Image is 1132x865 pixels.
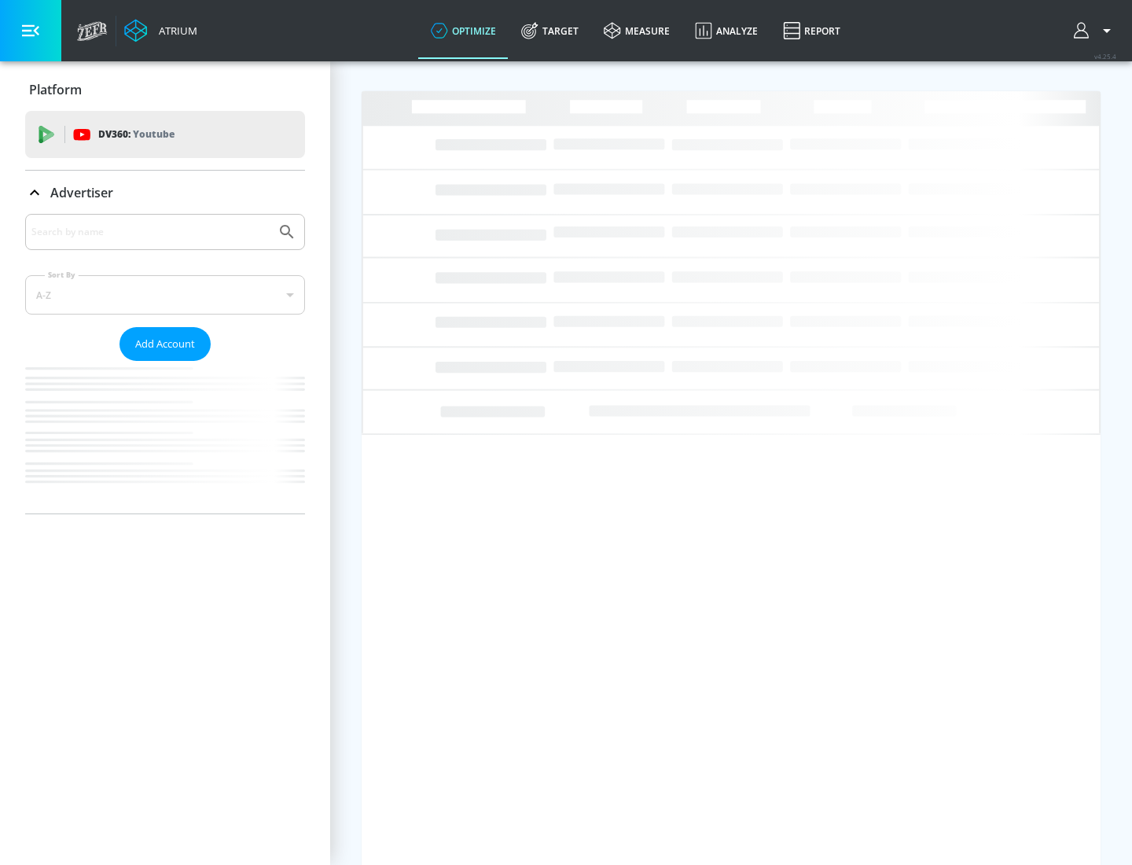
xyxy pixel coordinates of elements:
label: Sort By [45,270,79,280]
a: Target [509,2,591,59]
div: A-Z [25,275,305,315]
p: Platform [29,81,82,98]
p: DV360: [98,126,175,143]
a: optimize [418,2,509,59]
p: Youtube [133,126,175,142]
div: Advertiser [25,214,305,513]
nav: list of Advertiser [25,361,305,513]
div: Atrium [153,24,197,38]
div: Advertiser [25,171,305,215]
div: DV360: Youtube [25,111,305,158]
p: Advertiser [50,184,113,201]
div: Platform [25,68,305,112]
a: Analyze [682,2,770,59]
button: Add Account [119,327,211,361]
a: measure [591,2,682,59]
input: Search by name [31,222,270,242]
a: Report [770,2,853,59]
span: v 4.25.4 [1094,52,1116,61]
span: Add Account [135,335,195,353]
a: Atrium [124,19,197,42]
